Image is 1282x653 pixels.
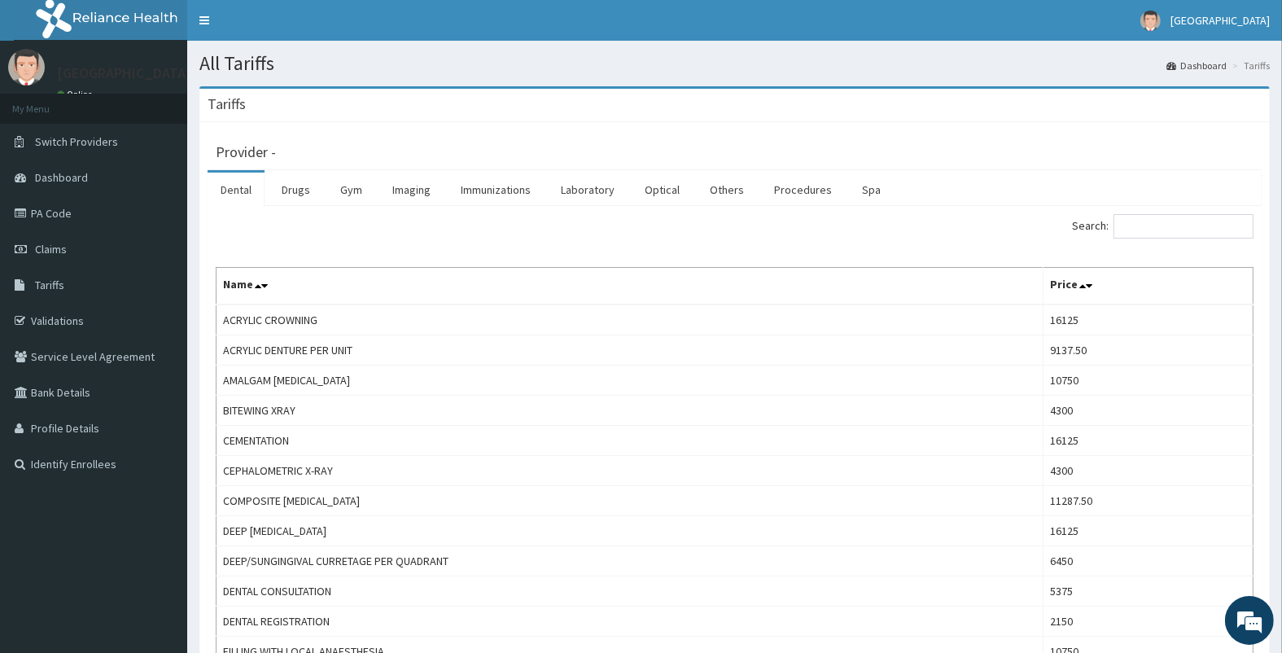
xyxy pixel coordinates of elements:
td: CEMENTATION [217,426,1044,456]
li: Tariffs [1228,59,1270,72]
a: Imaging [379,173,444,207]
td: 16125 [1044,305,1254,335]
a: Online [57,89,96,100]
span: Tariffs [35,278,64,292]
td: 16125 [1044,426,1254,456]
th: Price [1044,268,1254,305]
td: ACRYLIC DENTURE PER UNIT [217,335,1044,366]
a: Procedures [761,173,845,207]
h1: All Tariffs [199,53,1270,74]
td: 16125 [1044,516,1254,546]
td: 9137.50 [1044,335,1254,366]
td: 4300 [1044,456,1254,486]
a: Spa [849,173,894,207]
h3: Provider - [216,145,276,160]
a: Dental [208,173,265,207]
td: 5375 [1044,576,1254,607]
span: Claims [35,242,67,256]
td: 11287.50 [1044,486,1254,516]
h3: Tariffs [208,97,246,112]
a: Dashboard [1166,59,1227,72]
a: Laboratory [548,173,628,207]
img: User Image [1140,11,1161,31]
td: DEEP/SUNGINGIVAL CURRETAGE PER QUADRANT [217,546,1044,576]
span: Dashboard [35,170,88,185]
img: User Image [8,49,45,85]
a: Drugs [269,173,323,207]
td: 10750 [1044,366,1254,396]
td: COMPOSITE [MEDICAL_DATA] [217,486,1044,516]
a: Gym [327,173,375,207]
a: Optical [632,173,693,207]
td: CEPHALOMETRIC X-RAY [217,456,1044,486]
span: [GEOGRAPHIC_DATA] [1170,13,1270,28]
th: Name [217,268,1044,305]
td: ACRYLIC CROWNING [217,305,1044,335]
input: Search: [1114,214,1254,239]
td: 4300 [1044,396,1254,426]
label: Search: [1072,214,1254,239]
td: DENTAL REGISTRATION [217,607,1044,637]
td: DENTAL CONSULTATION [217,576,1044,607]
td: AMALGAM [MEDICAL_DATA] [217,366,1044,396]
a: Others [697,173,757,207]
td: DEEP [MEDICAL_DATA] [217,516,1044,546]
p: [GEOGRAPHIC_DATA] [57,66,191,81]
td: 6450 [1044,546,1254,576]
a: Immunizations [448,173,544,207]
td: 2150 [1044,607,1254,637]
td: BITEWING XRAY [217,396,1044,426]
span: Switch Providers [35,134,118,149]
